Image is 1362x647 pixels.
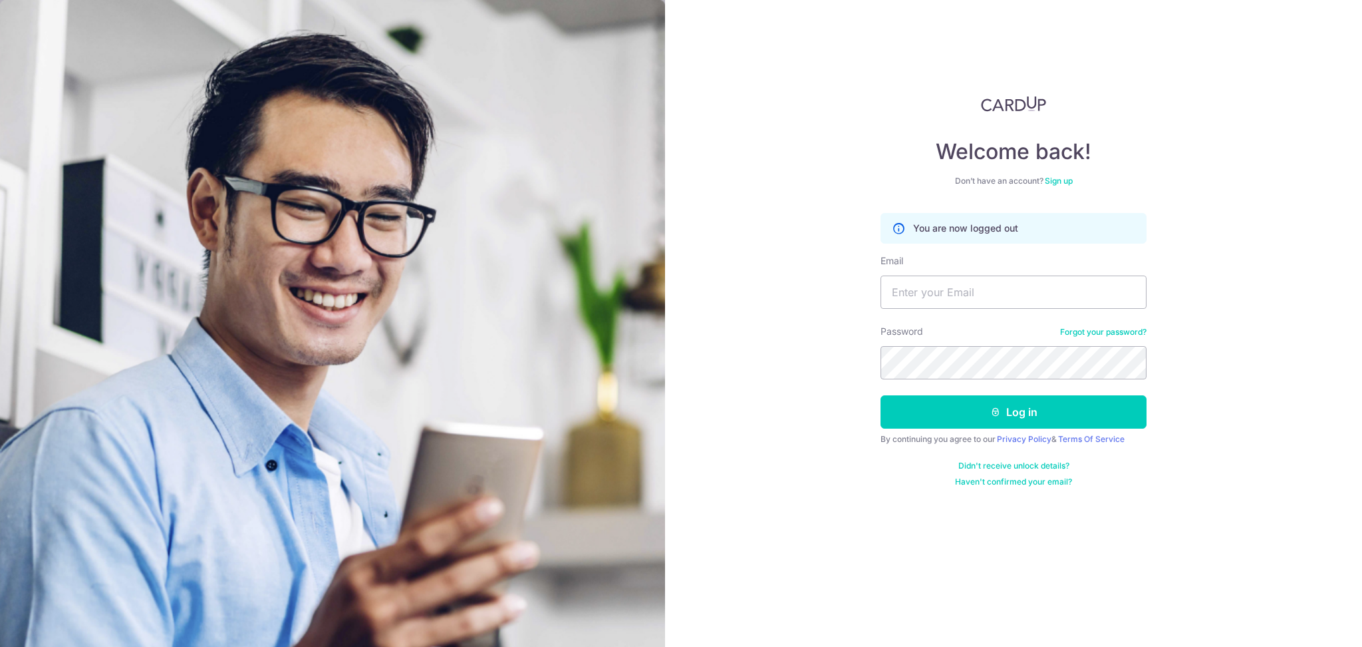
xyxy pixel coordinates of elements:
[881,254,903,268] label: Email
[881,276,1147,309] input: Enter your Email
[881,138,1147,165] h4: Welcome back!
[958,461,1069,471] a: Didn't receive unlock details?
[881,325,923,338] label: Password
[997,434,1051,444] a: Privacy Policy
[955,477,1072,487] a: Haven't confirmed your email?
[981,96,1046,112] img: CardUp Logo
[1060,327,1147,337] a: Forgot your password?
[913,222,1018,235] p: You are now logged out
[881,434,1147,445] div: By continuing you agree to our &
[881,395,1147,429] button: Log in
[1058,434,1125,444] a: Terms Of Service
[881,176,1147,186] div: Don’t have an account?
[1045,176,1073,186] a: Sign up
